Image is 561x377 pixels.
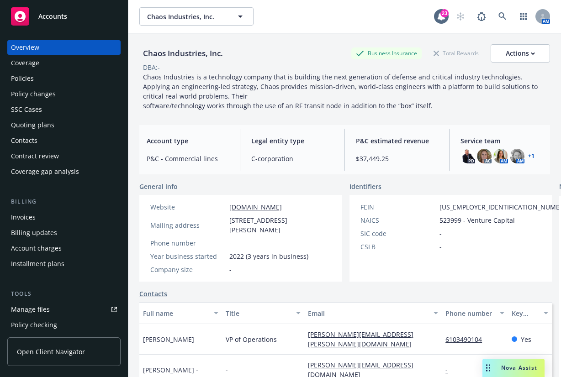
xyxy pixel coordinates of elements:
[11,241,62,256] div: Account charges
[143,63,160,72] div: DBA: -
[11,225,57,240] div: Billing updates
[506,45,535,62] div: Actions
[360,202,436,212] div: FEIN
[226,365,228,375] span: -
[7,118,121,132] a: Quoting plans
[7,210,121,225] a: Invoices
[7,56,121,70] a: Coverage
[460,136,543,146] span: Service team
[7,164,121,179] a: Coverage gap analysis
[528,153,535,159] a: +1
[460,149,475,163] img: photo
[139,302,222,324] button: Full name
[429,47,483,59] div: Total Rewards
[351,47,422,59] div: Business Insurance
[226,309,291,318] div: Title
[360,242,436,251] div: CSLB
[11,56,39,70] div: Coverage
[139,47,227,59] div: Chaos Industries, Inc.
[7,225,121,240] a: Billing updates
[472,7,491,26] a: Report a Bug
[229,203,282,211] a: [DOMAIN_NAME]
[521,335,531,344] span: Yes
[304,302,442,324] button: Email
[143,335,194,344] span: [PERSON_NAME]
[477,149,492,163] img: photo
[229,265,232,274] span: -
[11,40,39,55] div: Overview
[11,133,37,148] div: Contacts
[356,136,438,146] span: P&C estimated revenue
[150,220,226,230] div: Mailing address
[451,7,470,26] a: Start snowing
[360,215,436,225] div: NAICS
[11,118,54,132] div: Quoting plans
[11,257,64,271] div: Installment plans
[7,149,121,163] a: Contract review
[7,133,121,148] a: Contacts
[308,309,428,318] div: Email
[493,7,512,26] a: Search
[251,136,333,146] span: Legal entity type
[38,13,67,20] span: Accounts
[139,182,178,191] span: General info
[143,365,198,375] span: [PERSON_NAME] -
[445,309,494,318] div: Phone number
[11,149,59,163] div: Contract review
[360,229,436,238] div: SIC code
[7,4,121,29] a: Accounts
[482,359,545,377] button: Nova Assist
[7,289,121,298] div: Tools
[514,7,533,26] a: Switch app
[11,71,34,86] div: Policies
[7,257,121,271] a: Installment plans
[11,164,79,179] div: Coverage gap analysis
[11,210,36,225] div: Invoices
[11,302,50,317] div: Manage files
[229,238,232,248] span: -
[439,242,442,251] span: -
[150,251,226,261] div: Year business started
[229,215,331,235] span: [STREET_ADDRESS][PERSON_NAME]
[251,154,333,163] span: C-corporation
[349,182,381,191] span: Identifiers
[150,202,226,212] div: Website
[508,302,552,324] button: Key contact
[11,102,42,117] div: SSC Cases
[147,136,229,146] span: Account type
[222,302,305,324] button: Title
[439,215,515,225] span: 523999 - Venture Capital
[147,12,226,21] span: Chaos Industries, Inc.
[493,149,508,163] img: photo
[445,335,489,344] a: 6103490104
[491,44,550,63] button: Actions
[512,309,538,318] div: Key contact
[356,154,438,163] span: $37,449.25
[7,241,121,256] a: Account charges
[7,302,121,317] a: Manage files
[482,359,494,377] div: Drag to move
[7,102,121,117] a: SSC Cases
[7,71,121,86] a: Policies
[139,289,167,298] a: Contacts
[143,73,540,110] span: Chaos Industries is a technology company that is building the next generation of defense and crit...
[229,251,308,261] span: 2022 (3 years in business)
[439,229,442,238] span: -
[11,318,57,332] div: Policy checking
[440,9,449,17] div: 23
[7,318,121,332] a: Policy checking
[7,40,121,55] a: Overview
[308,330,419,348] a: [PERSON_NAME][EMAIL_ADDRESS][PERSON_NAME][DOMAIN_NAME]
[143,309,208,318] div: Full name
[17,347,85,356] span: Open Client Navigator
[7,87,121,101] a: Policy changes
[442,302,508,324] button: Phone number
[501,364,537,372] span: Nova Assist
[7,197,121,206] div: Billing
[445,366,455,374] a: -
[139,7,254,26] button: Chaos Industries, Inc.
[11,87,56,101] div: Policy changes
[150,265,226,274] div: Company size
[226,335,277,344] span: VP of Operations
[150,238,226,248] div: Phone number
